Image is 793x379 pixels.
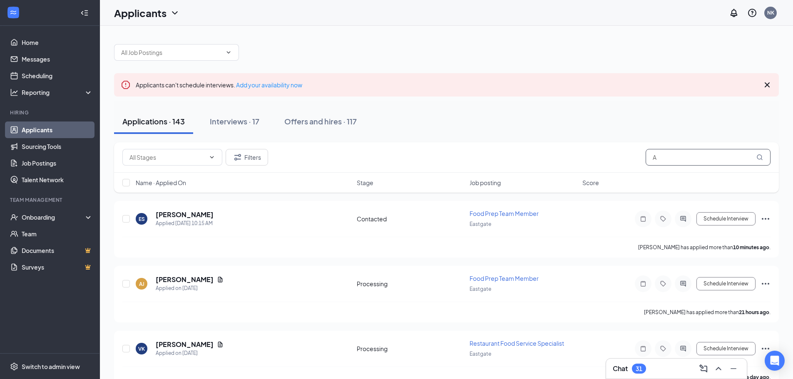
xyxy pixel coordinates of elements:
div: Switch to admin view [22,362,80,371]
svg: ChevronDown [170,8,180,18]
svg: ChevronDown [225,49,232,56]
svg: Note [638,280,648,287]
svg: Note [638,216,648,222]
svg: ComposeMessage [699,364,708,374]
h3: Chat [613,364,628,373]
div: Team Management [10,196,91,203]
span: Eastgate [470,221,491,227]
div: ES [139,216,145,223]
b: 21 hours ago [739,309,769,315]
a: Applicants [22,121,93,138]
a: Add your availability now [236,81,302,89]
svg: Ellipses [761,279,771,289]
span: Food Prep Team Member [470,275,539,282]
span: Eastgate [470,351,491,357]
div: 31 [636,365,642,372]
svg: Analysis [10,88,18,97]
a: DocumentsCrown [22,242,93,259]
span: Food Prep Team Member [470,210,539,217]
svg: Document [217,276,224,283]
span: Eastgate [470,286,491,292]
a: Scheduling [22,67,93,84]
a: Talent Network [22,171,93,188]
svg: Tag [658,280,668,287]
h5: [PERSON_NAME] [156,210,214,219]
svg: Tag [658,216,668,222]
svg: ActiveChat [678,280,688,287]
p: [PERSON_NAME] has applied more than . [644,309,771,316]
h5: [PERSON_NAME] [156,340,214,349]
button: Schedule Interview [696,277,756,290]
svg: MagnifyingGlass [756,154,763,161]
div: VK [138,345,145,352]
svg: Document [217,341,224,348]
div: Applications · 143 [122,116,185,126]
button: ChevronUp [712,362,725,375]
svg: Error [121,80,131,90]
svg: Ellipses [761,344,771,354]
input: All Stages [129,153,205,162]
div: Applied on [DATE] [156,349,224,357]
span: Stage [357,178,373,187]
div: Interviews · 17 [210,116,259,126]
div: Processing [357,280,465,288]
svg: ChevronUp [713,364,723,374]
svg: Tag [658,345,668,352]
div: Hiring [10,109,91,116]
div: Applied [DATE] 10:15 AM [156,219,214,228]
div: Open Intercom Messenger [765,351,785,371]
a: Home [22,34,93,51]
span: Job posting [470,178,501,187]
h1: Applicants [114,6,167,20]
svg: QuestionInfo [747,8,757,18]
svg: Filter [233,152,243,162]
div: Contacted [357,215,465,223]
button: Schedule Interview [696,212,756,225]
button: ComposeMessage [697,362,710,375]
svg: UserCheck [10,213,18,221]
svg: Collapse [80,9,89,17]
span: Applicants can't schedule interviews. [136,81,302,89]
a: Team [22,225,93,242]
a: SurveysCrown [22,259,93,275]
button: Minimize [727,362,740,375]
a: Sourcing Tools [22,138,93,155]
svg: Settings [10,362,18,371]
button: Filter Filters [226,149,268,166]
div: Processing [357,344,465,353]
div: AJ [139,280,144,287]
input: All Job Postings [121,48,222,57]
a: Messages [22,51,93,67]
p: [PERSON_NAME] has applied more than . [638,244,771,251]
div: Offers and hires · 117 [284,116,357,126]
svg: Notifications [729,8,739,18]
h5: [PERSON_NAME] [156,275,214,284]
span: Name · Applied On [136,178,186,187]
svg: Minimize [728,364,738,374]
a: Job Postings [22,155,93,171]
svg: WorkstreamLogo [9,8,17,17]
input: Search in applications [646,149,771,166]
svg: ActiveChat [678,216,688,222]
div: Onboarding [22,213,86,221]
span: Restaurant Food Service Specialist [470,339,564,347]
button: Schedule Interview [696,342,756,355]
span: Score [582,178,599,187]
div: Reporting [22,88,93,97]
div: Applied on [DATE] [156,284,224,292]
svg: ChevronDown [209,154,215,161]
svg: Ellipses [761,214,771,224]
svg: Cross [762,80,772,90]
div: NK [767,9,774,16]
svg: Note [638,345,648,352]
svg: ActiveChat [678,345,688,352]
b: 10 minutes ago [733,244,769,250]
